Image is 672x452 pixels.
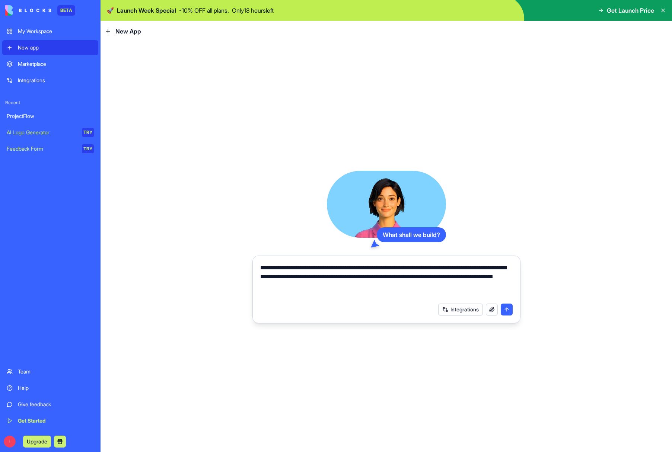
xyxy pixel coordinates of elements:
[18,77,94,84] div: Integrations
[23,436,51,448] button: Upgrade
[5,5,75,16] a: BETA
[7,145,77,153] div: Feedback Form
[2,40,98,55] a: New app
[607,6,654,15] span: Get Launch Price
[4,436,16,448] span: I
[18,417,94,424] div: Get Started
[82,144,94,153] div: TRY
[179,6,229,15] p: - 10 % OFF all plans.
[2,73,98,88] a: Integrations
[2,125,98,140] a: AI Logo GeneratorTRY
[2,397,98,412] a: Give feedback
[7,112,94,120] div: ProjectFlow
[377,227,446,242] div: What shall we build?
[2,109,98,124] a: ProjectFlow
[18,384,94,392] div: Help
[2,57,98,71] a: Marketplace
[2,141,98,156] a: Feedback FormTRY
[18,28,94,35] div: My Workspace
[232,6,274,15] p: Only 18 hours left
[115,27,141,36] span: New App
[5,5,51,16] img: logo
[23,437,51,445] a: Upgrade
[438,304,483,315] button: Integrations
[2,364,98,379] a: Team
[18,401,94,408] div: Give feedback
[2,24,98,39] a: My Workspace
[57,5,75,16] div: BETA
[2,100,98,106] span: Recent
[2,381,98,395] a: Help
[18,44,94,51] div: New app
[18,60,94,68] div: Marketplace
[117,6,176,15] span: Launch Week Special
[82,128,94,137] div: TRY
[2,413,98,428] a: Get Started
[18,368,94,375] div: Team
[106,6,114,15] span: 🚀
[7,129,77,136] div: AI Logo Generator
